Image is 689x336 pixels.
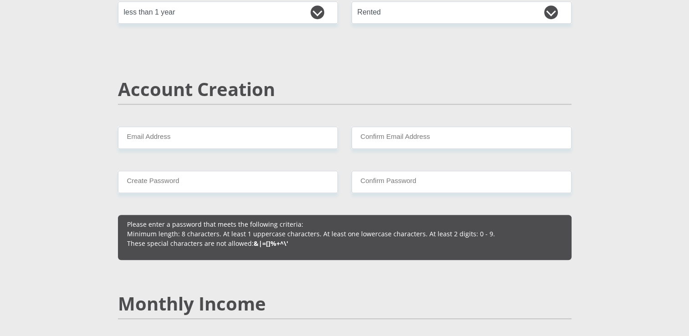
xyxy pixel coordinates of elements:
[118,1,338,24] select: Please select a value
[118,127,338,149] input: Email Address
[352,127,572,149] input: Confirm Email Address
[118,171,338,193] input: Create Password
[352,171,572,193] input: Confirm Password
[118,293,572,315] h2: Monthly Income
[127,219,562,248] p: Please enter a password that meets the following criteria: Minimum length: 8 characters. At least...
[118,78,572,100] h2: Account Creation
[352,1,572,24] select: Please select a value
[254,239,288,248] b: &|=[]%+^\'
